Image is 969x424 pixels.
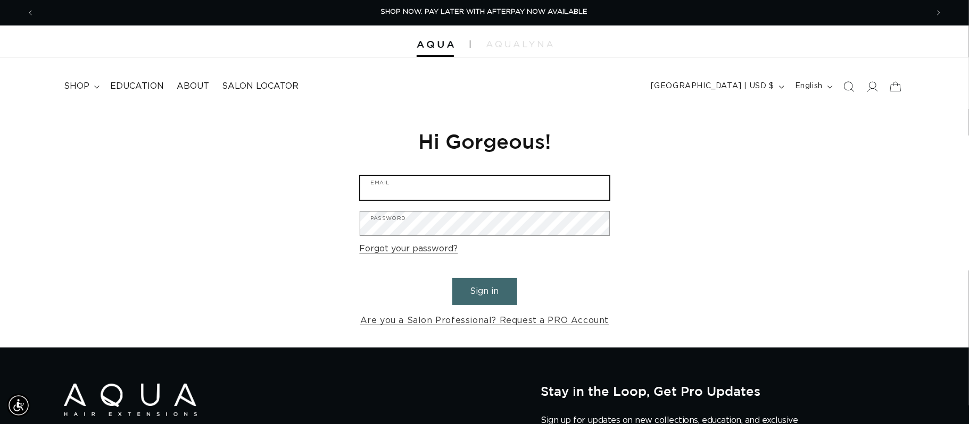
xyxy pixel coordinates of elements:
[486,41,553,47] img: aqualyna.com
[170,74,216,98] a: About
[651,81,774,92] span: [GEOGRAPHIC_DATA] | USD $
[795,81,823,92] span: English
[177,81,209,92] span: About
[452,278,517,305] button: Sign in
[19,3,42,23] button: Previous announcement
[64,81,89,92] span: shop
[360,241,458,257] a: Forgot your password?
[927,3,950,23] button: Next announcement
[110,81,164,92] span: Education
[7,394,30,417] div: Accessibility Menu
[57,74,104,98] summary: shop
[216,74,305,98] a: Salon Locator
[837,75,860,98] summary: Search
[360,128,610,154] h1: Hi Gorgeous!
[825,309,969,424] iframe: Chat Widget
[64,384,197,416] img: Aqua Hair Extensions
[222,81,299,92] span: Salon Locator
[541,384,905,398] h2: Stay in the Loop, Get Pro Updates
[380,9,587,15] span: SHOP NOW. PAY LATER WITH AFTERPAY NOW AVAILABLE
[360,313,609,328] a: Are you a Salon Professional? Request a PRO Account
[417,41,454,48] img: Aqua Hair Extensions
[104,74,170,98] a: Education
[644,77,789,97] button: [GEOGRAPHIC_DATA] | USD $
[789,77,837,97] button: English
[360,176,609,200] input: Email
